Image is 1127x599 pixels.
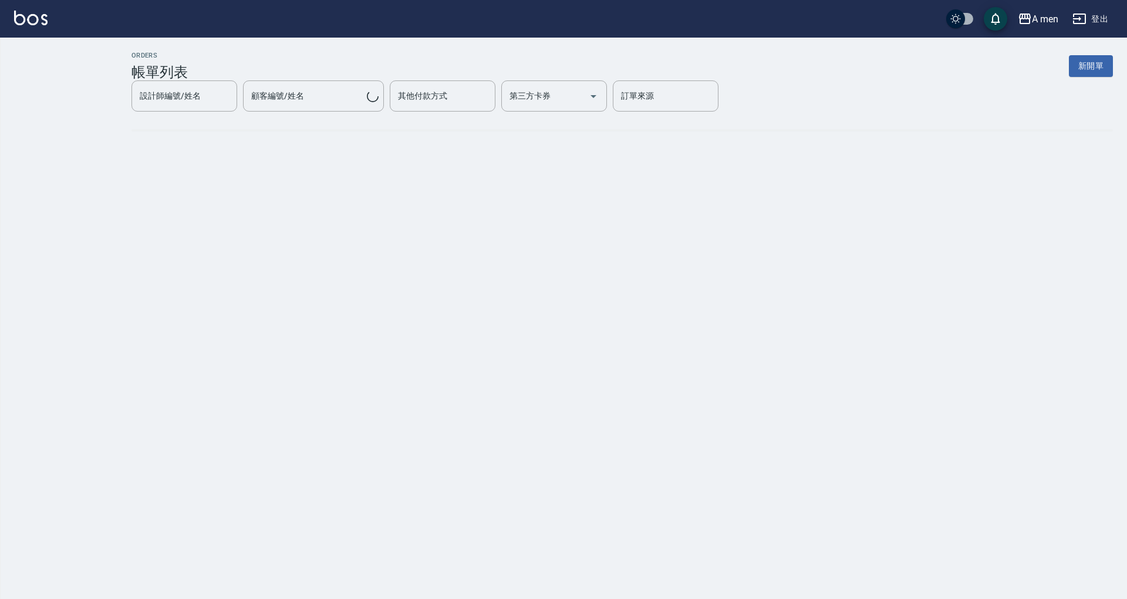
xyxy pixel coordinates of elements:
div: A men [1032,12,1058,26]
img: Logo [14,11,48,25]
h3: 帳單列表 [131,64,188,80]
button: 登出 [1068,8,1113,30]
h2: ORDERS [131,52,188,59]
a: 新開單 [1069,60,1113,71]
button: Open [584,87,603,106]
button: 新開單 [1069,55,1113,77]
button: A men [1013,7,1063,31]
button: save [984,7,1007,31]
